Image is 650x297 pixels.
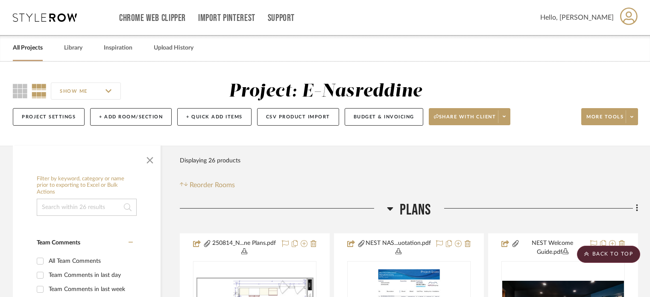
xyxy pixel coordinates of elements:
[49,254,131,268] div: All Team Comments
[581,108,638,125] button: More tools
[104,42,132,54] a: Inspiration
[13,42,43,54] a: All Projects
[520,239,585,257] button: NEST Welcome Guide.pdf
[64,42,82,54] a: Library
[141,150,158,167] button: Close
[37,176,137,196] h6: Filter by keyword, category or name prior to exporting to Excel or Bulk Actions
[49,282,131,296] div: Team Comments in last week
[90,108,172,126] button: + Add Room/Section
[180,152,240,169] div: Displaying 26 products
[366,239,431,257] button: NEST NAS...uotation.pdf
[345,108,423,126] button: Budget & Invoicing
[434,114,496,126] span: Share with client
[49,268,131,282] div: Team Comments in last day
[211,239,277,257] button: 250814_N...ne Plans.pdf
[154,42,193,54] a: Upload History
[429,108,511,125] button: Share with client
[37,199,137,216] input: Search within 26 results
[37,240,80,246] span: Team Comments
[540,12,614,23] span: Hello, [PERSON_NAME]
[257,108,339,126] button: CSV Product Import
[119,15,186,22] a: Chrome Web Clipper
[198,15,255,22] a: Import Pinterest
[190,180,235,190] span: Reorder Rooms
[180,180,235,190] button: Reorder Rooms
[177,108,252,126] button: + Quick Add Items
[268,15,295,22] a: Support
[400,201,431,219] span: Plans
[229,82,422,100] div: Project: E-Nasreddine
[577,246,640,263] scroll-to-top-button: BACK TO TOP
[13,108,85,126] button: Project Settings
[586,114,624,126] span: More tools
